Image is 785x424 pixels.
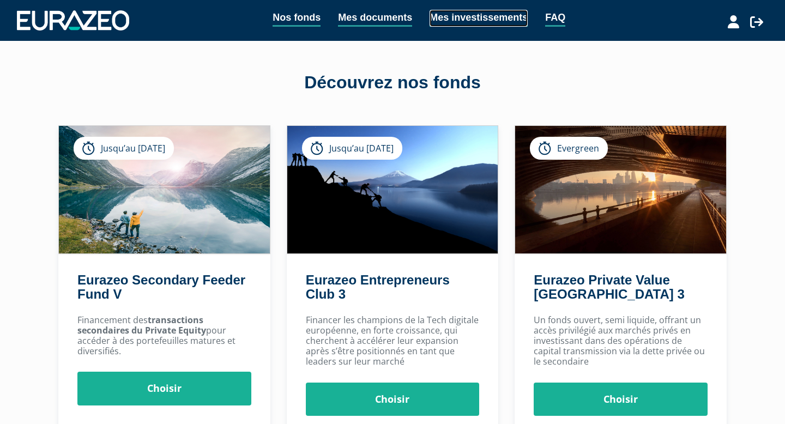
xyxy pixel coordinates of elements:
[82,70,703,95] div: Découvrez nos fonds
[534,383,708,416] a: Choisir
[17,10,129,30] img: 1732889491-logotype_eurazeo_blanc_rvb.png
[430,10,528,27] a: Mes investissements
[77,315,251,357] p: Financement des pour accéder à des portefeuilles matures et diversifiés.
[545,10,565,27] a: FAQ
[77,272,245,301] a: Eurazeo Secondary Feeder Fund V
[306,272,450,301] a: Eurazeo Entrepreneurs Club 3
[534,272,684,301] a: Eurazeo Private Value [GEOGRAPHIC_DATA] 3
[306,383,480,416] a: Choisir
[338,10,412,27] a: Mes documents
[77,372,251,405] a: Choisir
[534,315,708,367] p: Un fonds ouvert, semi liquide, offrant un accès privilégié aux marchés privés en investissant dan...
[306,315,480,367] p: Financer les champions de la Tech digitale européenne, en forte croissance, qui cherchent à accél...
[273,10,321,27] a: Nos fonds
[515,126,726,253] img: Eurazeo Private Value Europe 3
[287,126,498,253] img: Eurazeo Entrepreneurs Club 3
[59,126,270,253] img: Eurazeo Secondary Feeder Fund V
[302,137,402,160] div: Jusqu’au [DATE]
[530,137,608,160] div: Evergreen
[77,314,206,336] strong: transactions secondaires du Private Equity
[74,137,174,160] div: Jusqu’au [DATE]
